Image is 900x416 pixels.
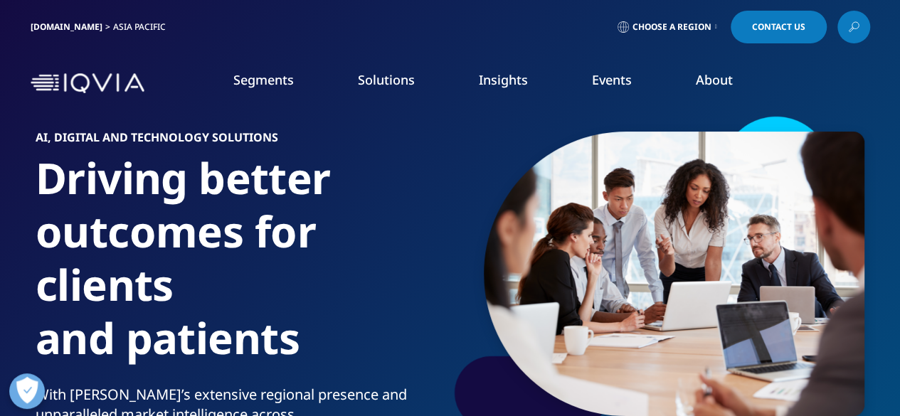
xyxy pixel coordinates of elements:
[484,132,864,416] img: 2143_team-meeting-around-table-in-office.png
[632,21,711,33] span: Choose a Region
[752,23,805,31] span: Contact Us
[358,71,415,88] a: Solutions
[31,73,144,94] img: IQVIA Healthcare Information Technology and Pharma Clinical Research Company
[9,373,45,409] button: Open Preferences
[696,71,733,88] a: About
[479,71,528,88] a: Insights
[731,11,827,43] a: Contact Us
[592,71,632,88] a: Events
[150,50,870,117] nav: Primary
[113,21,171,33] div: Asia Pacific
[233,71,294,88] a: Segments
[36,151,445,385] h1: Driving better outcomes for clients and patients
[31,21,102,33] a: [DOMAIN_NAME]
[36,132,445,151] h6: AI, Digital and Technology Solutions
